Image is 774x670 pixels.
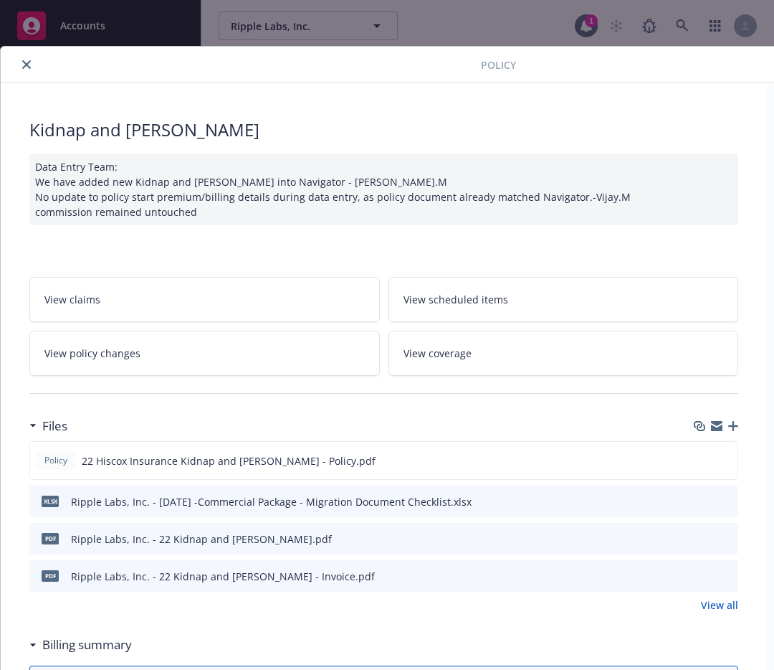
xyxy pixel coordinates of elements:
h3: Billing summary [42,636,132,654]
span: View policy changes [44,346,140,361]
span: 22 Hiscox Insurance Kidnap and [PERSON_NAME] - Policy.pdf [82,453,376,468]
div: Ripple Labs, Inc. - 22 Kidnap and [PERSON_NAME] - Invoice.pdf [71,569,375,584]
button: preview file [719,453,732,468]
button: download file [696,453,707,468]
a: View policy changes [29,331,380,376]
a: View all [701,598,738,613]
span: Policy [481,57,516,72]
a: View coverage [388,331,739,376]
button: preview file [720,532,732,547]
span: xlsx [42,496,59,506]
h3: Files [42,417,67,435]
a: View claims [29,277,380,322]
button: download file [697,494,708,509]
button: download file [697,532,708,547]
div: Kidnap and [PERSON_NAME] [29,118,738,142]
span: pdf [42,570,59,581]
button: download file [697,569,708,584]
button: preview file [720,494,732,509]
div: Ripple Labs, Inc. - 22 Kidnap and [PERSON_NAME].pdf [71,532,332,547]
span: View claims [44,292,100,307]
div: Ripple Labs, Inc. - [DATE] -Commercial Package - Migration Document Checklist.xlsx [71,494,472,509]
div: Data Entry Team: We have added new Kidnap and [PERSON_NAME] into Navigator - [PERSON_NAME].M No u... [29,154,738,225]
span: pdf [42,533,59,544]
span: View scheduled items [403,292,508,307]
div: Billing summary [29,636,132,654]
span: Policy [42,454,70,467]
div: Files [29,417,67,435]
span: View coverage [403,346,472,361]
button: close [18,56,35,73]
a: View scheduled items [388,277,739,322]
button: preview file [720,569,732,584]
